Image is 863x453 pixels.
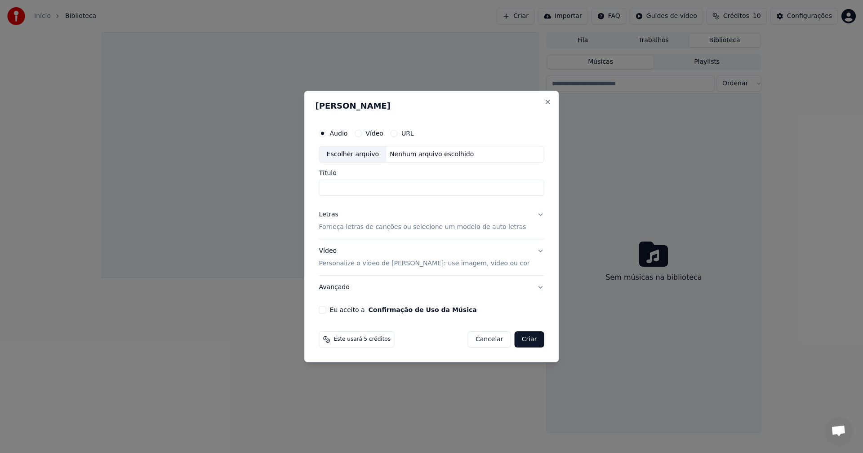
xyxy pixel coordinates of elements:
button: Eu aceito a [369,307,477,313]
button: Criar [515,331,544,347]
button: Avançado [319,276,544,299]
span: Este usará 5 créditos [334,336,391,343]
button: LetrasForneça letras de canções ou selecione um modelo de auto letras [319,203,544,239]
label: Título [319,170,544,176]
button: Cancelar [468,331,511,347]
label: Vídeo [365,130,383,136]
div: Nenhum arquivo escolhido [386,150,477,159]
h2: [PERSON_NAME] [316,102,548,110]
div: Escolher arquivo [320,146,387,163]
p: Forneça letras de canções ou selecione um modelo de auto letras [319,223,526,232]
label: Áudio [330,130,348,136]
label: Eu aceito a [330,307,477,313]
label: URL [401,130,414,136]
p: Personalize o vídeo de [PERSON_NAME]: use imagem, vídeo ou cor [319,259,530,268]
button: VídeoPersonalize o vídeo de [PERSON_NAME]: use imagem, vídeo ou cor [319,240,544,276]
div: Letras [319,211,338,220]
div: Vídeo [319,247,530,268]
